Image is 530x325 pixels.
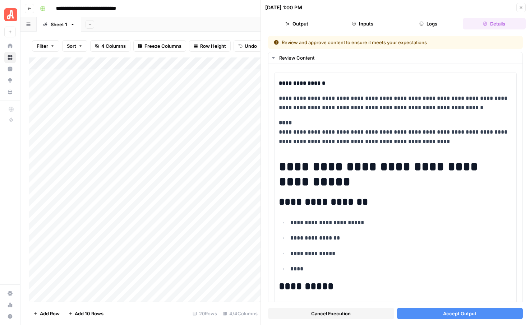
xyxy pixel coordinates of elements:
div: 4/4 Columns [220,308,261,319]
a: Opportunities [4,75,16,86]
div: Review and approve content to ensure it meets your expectations [274,39,472,46]
button: Filter [32,40,59,52]
a: Insights [4,63,16,75]
a: Usage [4,299,16,311]
button: 4 Columns [90,40,130,52]
button: Review Content [268,52,522,64]
button: Row Height [189,40,231,52]
div: [DATE] 1:00 PM [265,4,302,11]
div: Sheet 1 [51,21,67,28]
span: Sort [67,42,76,50]
span: Undo [245,42,257,50]
span: Freeze Columns [144,42,181,50]
img: Angi Logo [4,8,17,21]
button: Workspace: Angi [4,6,16,24]
button: Logs [397,18,460,29]
span: Row Height [200,42,226,50]
button: Details [463,18,526,29]
div: 20 Rows [190,308,220,319]
button: Help + Support [4,311,16,322]
span: Cancel Execution [311,310,351,317]
a: Settings [4,288,16,299]
button: Inputs [331,18,394,29]
a: Browse [4,52,16,63]
span: Accept Output [443,310,476,317]
button: Add 10 Rows [64,308,108,319]
span: Add 10 Rows [75,310,103,317]
button: Undo [234,40,262,52]
button: Accept Output [397,308,523,319]
span: Filter [37,42,48,50]
button: Cancel Execution [268,308,394,319]
button: Add Row [29,308,64,319]
span: Add Row [40,310,60,317]
span: 4 Columns [101,42,126,50]
a: Sheet 1 [37,17,81,32]
button: Sort [62,40,87,52]
a: Home [4,40,16,52]
a: Your Data [4,86,16,98]
div: Review Content [279,54,518,61]
button: Output [265,18,328,29]
button: Freeze Columns [133,40,186,52]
